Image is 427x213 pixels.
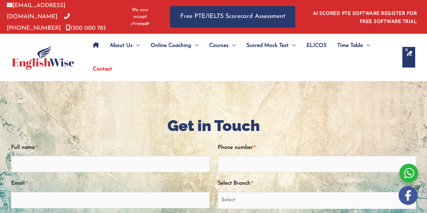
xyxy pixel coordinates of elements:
[104,34,145,57] a: About UsMenu Toggle
[402,47,415,68] a: View Shopping Cart, empty
[131,22,149,26] img: Afterpay-Logo
[7,3,65,20] a: [EMAIL_ADDRESS][DOMAIN_NAME]
[133,34,140,57] span: Menu Toggle
[218,142,255,153] label: Phone number
[11,178,27,189] label: Email
[306,34,326,57] span: ELICOS
[337,34,363,57] span: Time Table
[170,6,295,27] a: Free PTE/IELTS Scorecard Assessment
[399,186,418,205] img: white-facebook.png
[241,34,301,57] a: Scored Mock TestMenu Toggle
[151,34,191,57] span: Online Coaching
[246,34,289,57] span: Scored Mock Test
[11,115,416,136] h1: Get in Touch
[66,25,106,31] a: 1300 000 783
[12,45,74,70] img: cropped-ew-logo
[289,34,296,57] span: Menu Toggle
[127,7,153,20] span: We now accept
[332,34,375,57] a: Time TableMenu Toggle
[145,34,204,57] a: Online CoachingMenu Toggle
[87,34,396,81] nav: Site Navigation: Main Menu
[87,57,112,81] a: Contact
[363,34,370,57] span: Menu Toggle
[309,6,420,28] aside: Header Widget 1
[191,34,198,57] span: Menu Toggle
[229,34,236,57] span: Menu Toggle
[204,34,241,57] a: CoursesMenu Toggle
[7,14,70,31] a: [PHONE_NUMBER]
[209,34,229,57] span: Courses
[218,178,253,189] label: Select Branch
[11,142,37,153] label: Full name
[110,34,133,57] span: About Us
[301,34,332,57] a: ELICOS
[313,11,417,24] a: AI SCORED PTE SOFTWARE REGISTER FOR FREE SOFTWARE TRIAL
[93,57,112,81] span: Contact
